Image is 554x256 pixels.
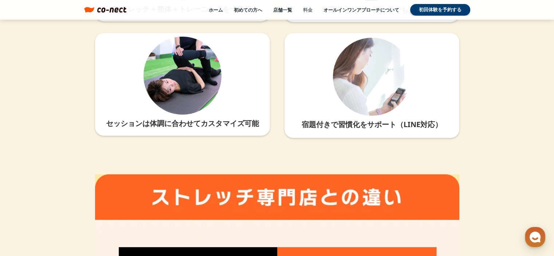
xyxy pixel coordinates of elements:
a: 設定 [94,196,140,214]
a: ホーム [209,7,223,13]
p: 宿題付きで習慣化をサポート（LINE対応） [293,119,451,130]
a: 初回体験を予約する [410,4,470,16]
a: 初めての方へ [234,7,262,13]
a: チャット [48,196,94,214]
a: オールインワンアプローチについて [323,7,399,13]
span: 設定 [113,206,121,212]
a: 料金 [303,7,313,13]
a: 店舗一覧 [273,7,292,13]
span: チャット [62,207,80,213]
span: ホーム [19,206,32,212]
p: セッションは体調に合わせてカスタマイズ可能 [102,118,263,129]
a: ホーム [2,196,48,214]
